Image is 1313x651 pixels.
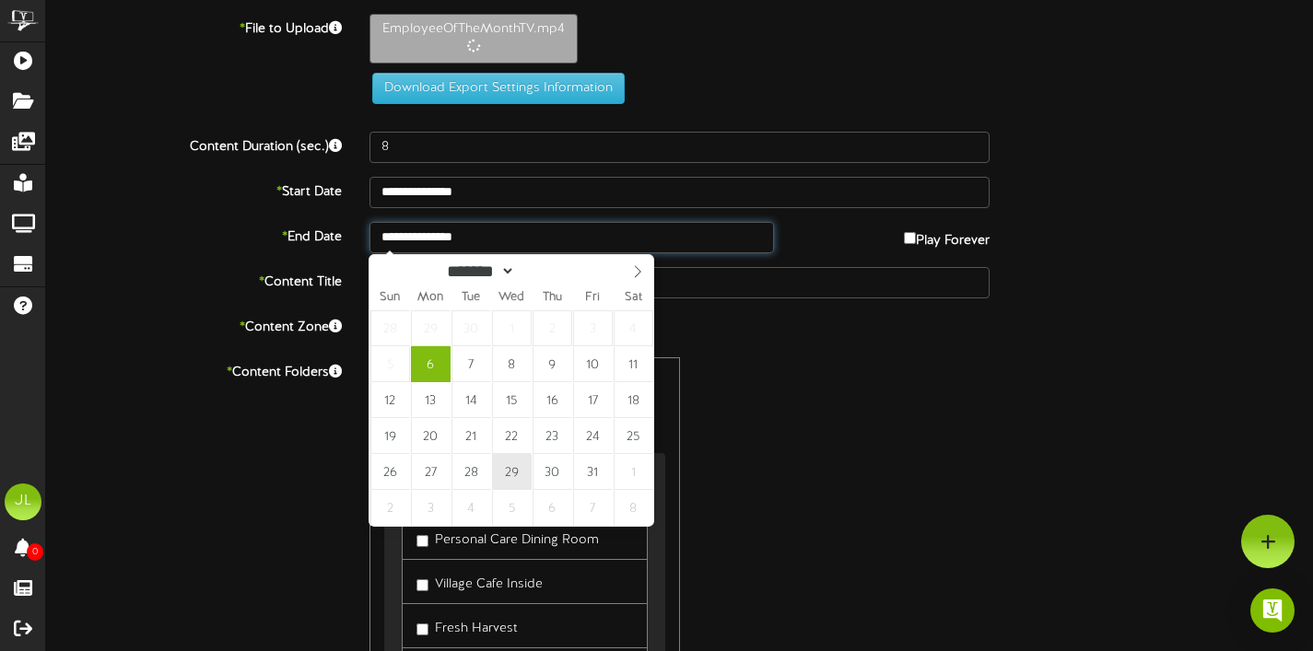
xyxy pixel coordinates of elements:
[416,569,543,594] label: Village Cafe Inside
[533,418,572,454] span: October 23, 2025
[451,454,491,490] span: October 28, 2025
[416,579,428,591] input: Village Cafe Inside
[370,382,410,418] span: October 12, 2025
[572,292,613,304] span: Fri
[451,292,491,304] span: Tue
[411,418,451,454] span: October 20, 2025
[370,490,410,526] span: November 2, 2025
[411,490,451,526] span: November 3, 2025
[1250,588,1295,633] div: Open Intercom Messenger
[614,346,653,382] span: October 11, 2025
[533,382,572,418] span: October 16, 2025
[614,490,653,526] span: November 8, 2025
[369,267,990,298] input: Title of this Content
[573,382,613,418] span: October 17, 2025
[614,382,653,418] span: October 18, 2025
[370,454,410,490] span: October 26, 2025
[533,310,572,346] span: October 2, 2025
[492,490,532,526] span: November 5, 2025
[533,454,572,490] span: October 30, 2025
[370,310,410,346] span: September 28, 2025
[410,292,451,304] span: Mon
[573,418,613,454] span: October 24, 2025
[532,292,572,304] span: Thu
[451,382,491,418] span: October 14, 2025
[5,483,41,520] div: JL
[492,382,532,418] span: October 15, 2025
[533,490,572,526] span: November 6, 2025
[411,310,451,346] span: September 29, 2025
[492,310,532,346] span: October 1, 2025
[372,73,625,104] button: Download Export Settings Information
[573,490,613,526] span: November 7, 2025
[613,292,653,304] span: Sat
[451,310,491,346] span: September 30, 2025
[451,346,491,382] span: October 7, 2025
[32,14,356,39] label: File to Upload
[451,490,491,526] span: November 4, 2025
[573,346,613,382] span: October 10, 2025
[411,454,451,490] span: October 27, 2025
[411,346,451,382] span: October 6, 2025
[416,525,599,550] label: Personal Care Dining Room
[451,418,491,454] span: October 21, 2025
[369,292,410,304] span: Sun
[492,346,532,382] span: October 8, 2025
[370,418,410,454] span: October 19, 2025
[492,454,532,490] span: October 29, 2025
[370,346,410,382] span: October 5, 2025
[416,623,428,635] input: Fresh Harvest
[515,262,581,281] input: Year
[573,454,613,490] span: October 31, 2025
[32,132,356,157] label: Content Duration (sec.)
[32,222,356,247] label: End Date
[491,292,532,304] span: Wed
[411,382,451,418] span: October 13, 2025
[416,613,518,638] label: Fresh Harvest
[614,418,653,454] span: October 25, 2025
[32,267,356,292] label: Content Title
[614,454,653,490] span: November 1, 2025
[27,543,43,561] span: 0
[614,310,653,346] span: October 4, 2025
[533,346,572,382] span: October 9, 2025
[573,310,613,346] span: October 3, 2025
[904,222,990,250] label: Play Forever
[32,177,356,202] label: Start Date
[363,81,625,95] a: Download Export Settings Information
[904,232,916,244] input: Play Forever
[492,418,532,454] span: October 22, 2025
[416,535,428,547] input: Personal Care Dining Room
[32,312,356,337] label: Content Zone
[32,357,356,382] label: Content Folders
